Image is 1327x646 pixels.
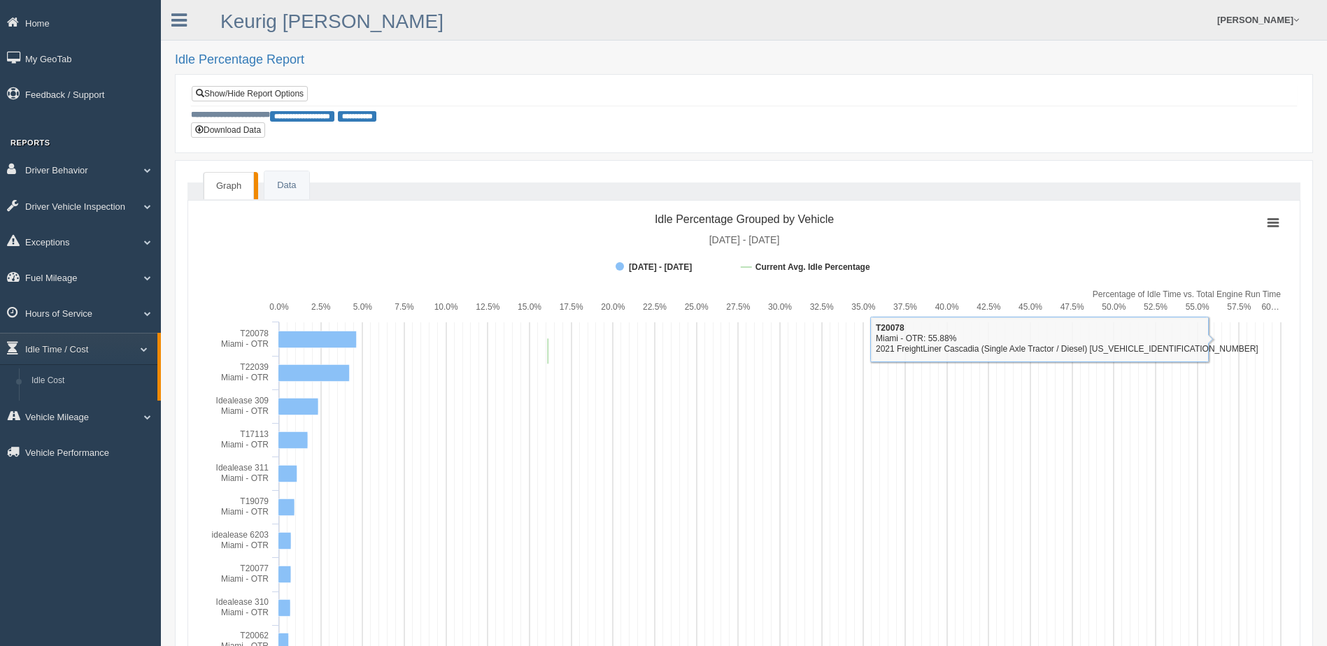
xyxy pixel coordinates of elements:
[240,429,269,439] tspan: T17113
[25,394,157,419] a: Idle Cost Trend
[851,302,875,312] text: 35.0%
[192,86,308,101] a: Show/Hide Report Options
[221,507,269,517] tspan: Miami - OTR
[269,302,289,312] text: 0.0%
[264,171,308,200] a: Data
[240,496,269,506] tspan: T19079
[1144,302,1168,312] text: 52.5%
[977,302,1000,312] text: 42.5%
[755,262,870,272] tspan: Current Avg. Idle Percentage
[240,564,269,573] tspan: T20077
[191,122,265,138] button: Download Data
[221,339,269,349] tspan: Miami - OTR
[221,574,269,584] tspan: Miami - OTR
[220,10,443,32] a: Keurig [PERSON_NAME]
[212,530,269,540] tspan: idealease 6203
[1060,302,1084,312] text: 47.5%
[395,302,414,312] text: 7.5%
[560,302,583,312] text: 17.5%
[221,440,269,450] tspan: Miami - OTR
[221,373,269,382] tspan: Miami - OTR
[1019,302,1042,312] text: 45.0%
[893,302,917,312] text: 37.5%
[434,302,458,312] text: 10.0%
[643,302,667,312] text: 22.5%
[311,302,331,312] text: 2.5%
[221,540,269,550] tspan: Miami - OTR
[1186,302,1209,312] text: 55.0%
[1102,302,1126,312] text: 50.0%
[685,302,709,312] text: 25.0%
[221,473,269,483] tspan: Miami - OTR
[221,608,269,617] tspan: Miami - OTR
[221,406,269,416] tspan: Miami - OTR
[240,362,269,372] tspan: T22039
[240,631,269,640] tspan: T20062
[768,302,792,312] text: 30.0%
[25,368,157,394] a: Idle Cost
[726,302,750,312] text: 27.5%
[204,172,254,200] a: Graph
[935,302,959,312] text: 40.0%
[810,302,834,312] text: 32.5%
[1261,302,1279,312] tspan: 60…
[655,213,834,225] tspan: Idle Percentage Grouped by Vehicle
[601,302,625,312] text: 20.0%
[216,396,269,405] tspan: Idealease 309
[1093,289,1282,299] tspan: Percentage of Idle Time vs. Total Engine Run Time
[629,262,692,272] tspan: [DATE] - [DATE]
[216,597,269,607] tspan: Idealease 310
[240,329,269,338] tspan: T20078
[216,463,269,473] tspan: Idealease 311
[476,302,499,312] text: 12.5%
[175,53,1313,67] h2: Idle Percentage Report
[353,302,373,312] text: 5.0%
[518,302,541,312] text: 15.0%
[709,234,780,245] tspan: [DATE] - [DATE]
[1227,302,1251,312] text: 57.5%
